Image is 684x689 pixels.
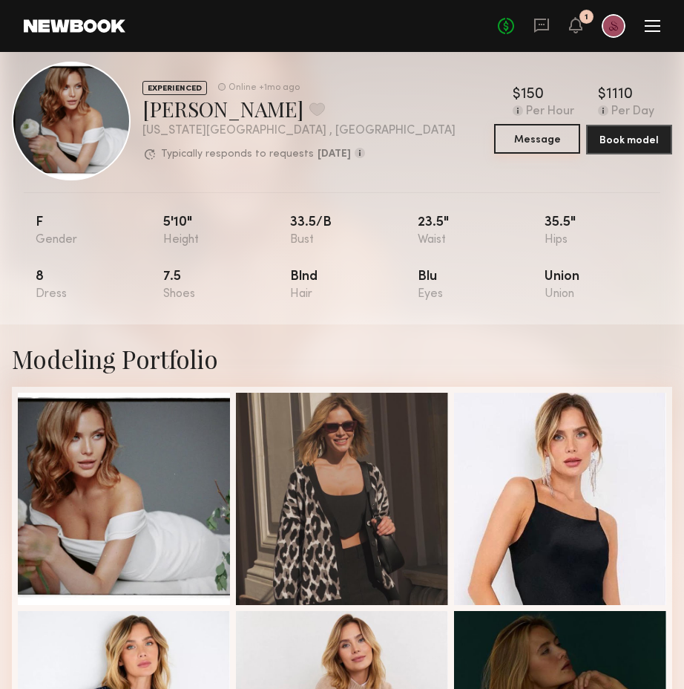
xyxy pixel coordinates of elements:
div: 1110 [606,88,633,102]
div: 23.5" [418,216,545,246]
div: 7.5 [163,270,291,301]
div: EXPERIENCED [142,81,207,95]
div: Blnd [290,270,418,301]
div: Per Hour [526,105,574,119]
div: 35.5" [545,216,672,246]
div: [US_STATE][GEOGRAPHIC_DATA] , [GEOGRAPHIC_DATA] [142,125,456,137]
div: 8 [36,270,163,301]
div: F [36,216,163,246]
div: 33.5/b [290,216,418,246]
div: 1 [585,13,588,22]
button: Message [494,124,580,154]
div: Online +1mo ago [228,83,300,93]
p: Typically responds to requests [161,149,314,160]
button: Book model [586,125,672,154]
div: Per Day [611,105,654,119]
div: Modeling Portfolio [12,342,672,375]
b: [DATE] [318,149,351,160]
div: [PERSON_NAME] [142,95,456,123]
div: $ [598,88,606,102]
div: $ [513,88,521,102]
div: 5'10" [163,216,291,246]
div: 150 [521,88,544,102]
div: Union [545,270,672,301]
div: Blu [418,270,545,301]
